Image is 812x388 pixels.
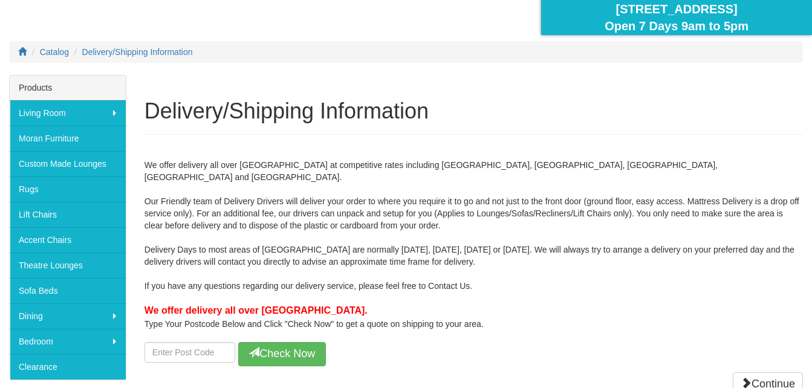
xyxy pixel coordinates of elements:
a: Catalog [40,47,69,57]
a: Clearance [10,354,126,380]
a: Theatre Lounges [10,253,126,278]
div: We offer delivery all over [GEOGRAPHIC_DATA] at competitive rates including [GEOGRAPHIC_DATA], [G... [145,147,803,366]
a: Bedroom [10,329,126,354]
a: Moran Furniture [10,126,126,151]
input: Enter Postcode [145,342,235,363]
a: Custom Made Lounges [10,151,126,176]
a: Living Room [10,100,126,126]
button: Check Now [238,342,326,366]
a: Sofa Beds [10,278,126,303]
b: We offer delivery all over [GEOGRAPHIC_DATA]. [145,305,368,315]
a: Accent Chairs [10,227,126,253]
a: Delivery/Shipping Information [82,47,193,57]
div: Products [10,76,126,100]
h1: Delivery/Shipping Information [145,99,803,123]
a: Rugs [10,176,126,202]
a: Lift Chairs [10,202,126,227]
a: Dining [10,303,126,329]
